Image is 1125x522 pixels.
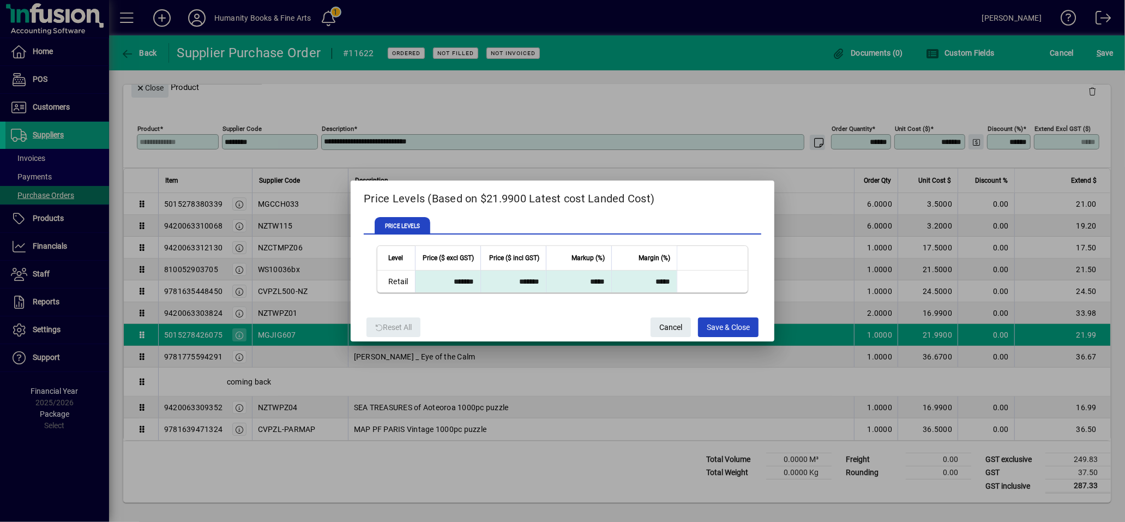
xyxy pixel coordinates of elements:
span: PRICE LEVELS [375,217,430,235]
button: Cancel [651,317,691,337]
span: Cancel [659,319,682,337]
span: Margin (%) [639,252,670,264]
h2: Price Levels (Based on $21.9900 Latest cost Landed Cost) [351,181,774,212]
td: Retail [377,271,415,292]
span: Save & Close [707,319,750,337]
button: Save & Close [698,317,759,337]
span: Level [388,252,403,264]
span: Markup (%) [571,252,605,264]
span: Price ($ excl GST) [423,252,474,264]
span: Price ($ incl GST) [489,252,539,264]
